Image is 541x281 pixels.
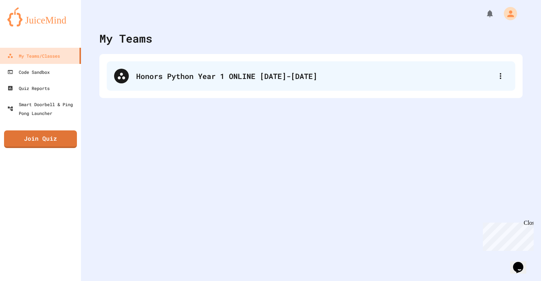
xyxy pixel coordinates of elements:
[472,7,496,20] div: My Notifications
[7,51,60,60] div: My Teams/Classes
[4,130,77,148] a: Join Quiz
[510,252,534,274] iframe: chat widget
[99,30,152,47] div: My Teams
[7,68,50,76] div: Code Sandbox
[7,100,78,118] div: Smart Doorbell & Ping Pong Launcher
[496,5,519,22] div: My Account
[107,61,515,91] div: Honors Python Year 1 ONLINE [DATE]-[DATE]
[3,3,51,47] div: Chat with us now!Close
[7,7,74,26] img: logo-orange.svg
[480,220,534,251] iframe: chat widget
[7,84,50,93] div: Quiz Reports
[136,71,493,82] div: Honors Python Year 1 ONLINE [DATE]-[DATE]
